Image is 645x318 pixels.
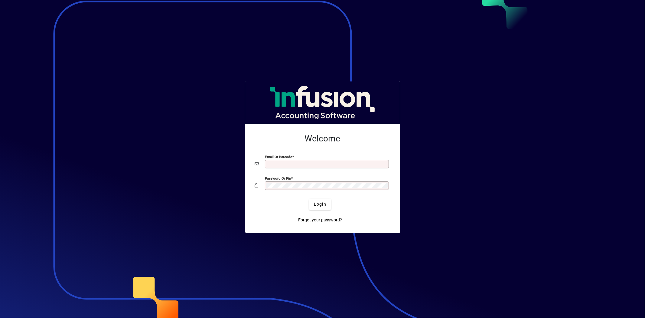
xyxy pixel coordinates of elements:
a: Forgot your password? [296,215,344,226]
mat-label: Password or Pin [265,176,291,180]
span: Forgot your password? [298,217,342,223]
span: Login [314,201,326,207]
button: Login [309,199,331,210]
mat-label: Email or Barcode [265,154,292,159]
h2: Welcome [255,134,390,144]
